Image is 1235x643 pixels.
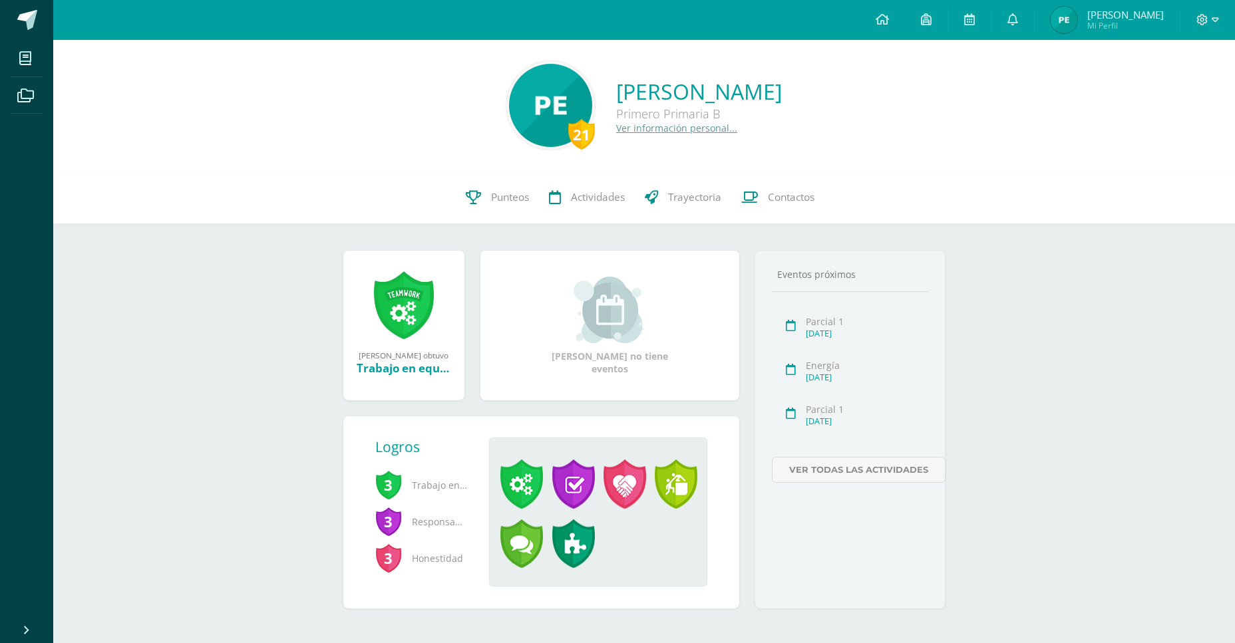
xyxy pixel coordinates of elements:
[731,171,824,224] a: Contactos
[375,506,402,537] span: 3
[668,190,721,204] span: Trayectoria
[806,416,925,427] div: [DATE]
[1051,7,1077,33] img: 23ec1711212fb13d506ed84399d281dc.png
[1087,8,1164,21] span: [PERSON_NAME]
[635,171,731,224] a: Trayectoria
[375,543,402,573] span: 3
[375,438,479,456] div: Logros
[772,268,929,281] div: Eventos próximos
[491,190,529,204] span: Punteos
[375,467,468,503] span: Trabajo en equipo
[1087,20,1164,31] span: Mi Perfil
[574,277,646,343] img: event_small.png
[806,359,925,372] div: Energía
[568,119,595,150] div: 21
[806,328,925,339] div: [DATE]
[543,277,676,375] div: [PERSON_NAME] no tiene eventos
[456,171,539,224] a: Punteos
[806,315,925,328] div: Parcial 1
[616,106,782,122] div: Primero Primaria B
[375,503,468,540] span: Responsabilidad
[768,190,814,204] span: Contactos
[772,457,946,483] a: Ver todas las actividades
[375,469,402,500] span: 3
[616,122,737,134] a: Ver información personal...
[375,540,468,577] span: Honestidad
[539,171,635,224] a: Actividades
[806,372,925,383] div: [DATE]
[616,77,782,106] a: [PERSON_NAME]
[806,403,925,416] div: Parcial 1
[509,64,592,147] img: 8d9fb575b8f6c6a1ec02a83d2367dec9.png
[357,350,451,360] div: [PERSON_NAME] obtuvo
[571,190,625,204] span: Actividades
[357,360,451,376] div: Trabajo en equipo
